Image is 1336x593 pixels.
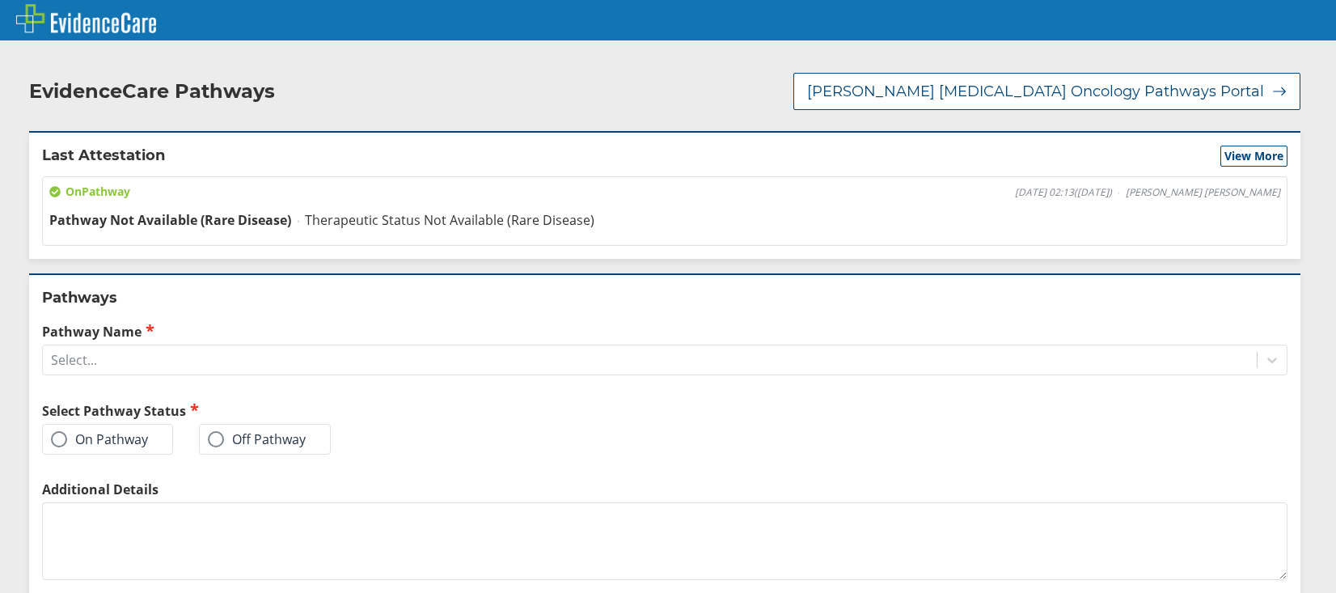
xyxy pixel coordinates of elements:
label: Off Pathway [208,431,306,447]
span: [DATE] 02:13 ( [DATE] ) [1015,186,1112,199]
img: EvidenceCare [16,4,156,33]
button: View More [1220,146,1287,167]
label: On Pathway [51,431,148,447]
label: Pathway Name [42,322,1287,341]
button: [PERSON_NAME] [MEDICAL_DATA] Oncology Pathways Portal [793,73,1300,110]
span: On Pathway [49,184,130,200]
label: Additional Details [42,481,1287,498]
h2: Select Pathway Status [42,401,658,420]
span: Therapeutic Status Not Available (Rare Disease) [305,211,594,229]
h2: Last Attestation [42,146,165,167]
h2: Pathways [42,288,1287,307]
div: Select... [51,351,97,369]
span: View More [1224,148,1283,164]
span: [PERSON_NAME] [MEDICAL_DATA] Oncology Pathways Portal [807,82,1264,101]
h2: EvidenceCare Pathways [29,79,275,104]
span: [PERSON_NAME] [PERSON_NAME] [1126,186,1280,199]
span: Pathway Not Available (Rare Disease) [49,211,291,229]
